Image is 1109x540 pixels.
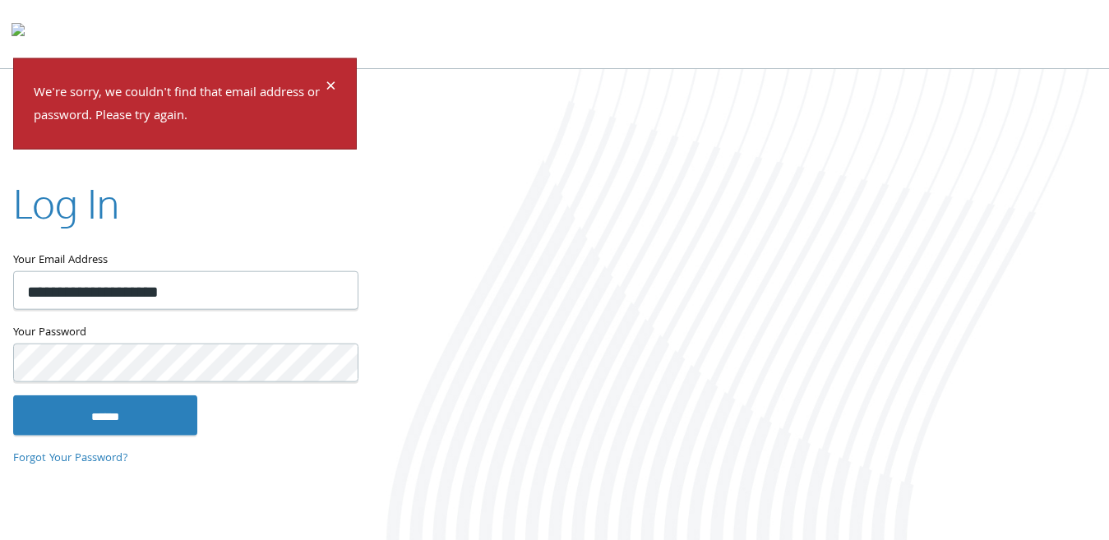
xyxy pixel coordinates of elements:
[326,78,336,98] button: Dismiss alert
[13,449,128,467] a: Forgot Your Password?
[12,17,25,50] img: todyl-logo-dark.svg
[13,323,357,344] label: Your Password
[326,72,336,104] span: ×
[34,81,323,129] p: We're sorry, we couldn't find that email address or password. Please try again.
[13,176,119,231] h2: Log In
